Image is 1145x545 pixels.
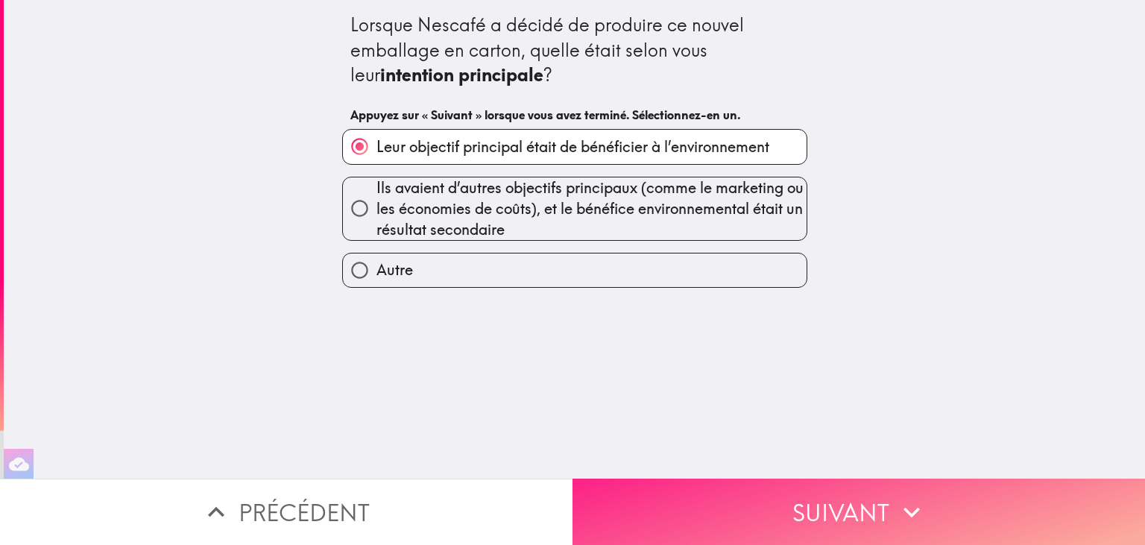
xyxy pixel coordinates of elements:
span: Ils avaient d’autres objectifs principaux (comme le marketing ou les économies de coûts), et le b... [376,177,807,240]
span: Leur objectif principal était de bénéficier à l’environnement [376,136,769,157]
button: Suivant [572,479,1145,545]
button: Autre [343,253,807,287]
b: intention principale [380,63,543,86]
div: Lorsque Nescafé a décidé de produire ce nouvel emballage en carton, quelle était selon vous leur ? [350,13,799,88]
button: Ils avaient d’autres objectifs principaux (comme le marketing ou les économies de coûts), et le b... [343,177,807,240]
button: Leur objectif principal était de bénéficier à l’environnement [343,130,807,163]
h6: Appuyez sur « Suivant » lorsque vous avez terminé. Sélectionnez-en un. [350,107,799,123]
span: Autre [376,259,413,280]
